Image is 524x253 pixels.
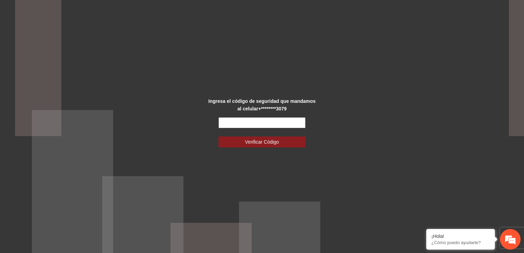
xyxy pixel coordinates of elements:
div: Chatee con nosotros ahora [36,35,115,44]
div: ¡Hola! [431,233,490,239]
span: Estamos en línea. [40,85,95,155]
span: Verificar Código [245,138,279,146]
button: Verificar Código [218,136,306,147]
strong: Ingresa el código de seguridad que mandamos al celular +********3079 [209,98,316,111]
p: ¿Cómo puedo ayudarte? [431,240,490,245]
textarea: Escriba su mensaje y pulse “Intro” [3,175,131,199]
div: Minimizar ventana de chat en vivo [112,3,129,20]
